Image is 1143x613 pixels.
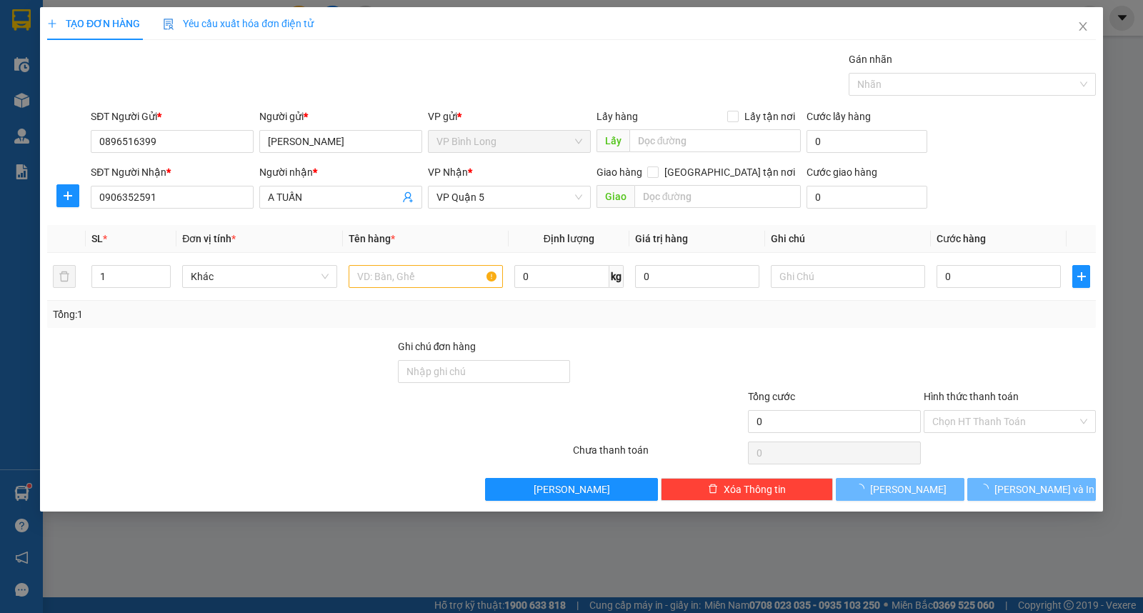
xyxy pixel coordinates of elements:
div: [PERSON_NAME] [111,46,226,64]
span: Khác [191,266,328,287]
span: kg [609,265,624,288]
span: Gửi: [12,14,34,29]
input: Dọc đường [634,185,802,208]
div: SĐT Người Gửi [91,109,254,124]
span: VP Quận 5 [436,186,582,208]
span: delete [708,484,718,495]
span: plus [57,190,79,201]
span: Cước hàng [937,233,986,244]
span: CR : [11,94,33,109]
div: Chưa thanh toán [571,442,747,467]
span: [PERSON_NAME] [534,482,610,497]
span: Lấy tận nơi [739,109,801,124]
span: Giá trị hàng [635,233,688,244]
span: Xóa Thông tin [724,482,786,497]
label: Cước lấy hàng [807,111,871,122]
div: Người gửi [259,109,422,124]
button: [PERSON_NAME] và In [967,478,1096,501]
span: SL [91,233,103,244]
button: [PERSON_NAME] [485,478,657,501]
button: delete [53,265,76,288]
div: VP Chơn Thành [111,12,226,46]
span: TẠO ĐƠN HÀNG [47,18,140,29]
span: Yêu cầu xuất hóa đơn điện tử [163,18,314,29]
button: plus [1072,265,1090,288]
span: close [1077,21,1089,32]
input: VD: Bàn, Ghế [349,265,503,288]
img: icon [163,19,174,30]
span: Tổng cước [748,391,795,402]
span: Tên hàng [349,233,395,244]
span: VP Nhận [428,166,468,178]
span: [PERSON_NAME] và In [994,482,1094,497]
span: Nhận: [111,14,146,29]
label: Cước giao hàng [807,166,877,178]
span: user-add [402,191,414,203]
span: [GEOGRAPHIC_DATA] tận nơi [659,164,801,180]
span: VP Bình Long [436,131,582,152]
th: Ghi chú [765,225,931,253]
span: Giao [597,185,634,208]
button: Close [1063,7,1103,47]
div: VP gửi [428,109,591,124]
div: Tổng: 1 [53,306,442,322]
label: Hình thức thanh toán [924,391,1019,402]
div: SĐT Người Nhận [91,164,254,180]
input: 0 [635,265,759,288]
button: [PERSON_NAME] [836,478,964,501]
span: [PERSON_NAME] [870,482,947,497]
span: loading [854,484,870,494]
span: loading [979,484,994,494]
span: Lấy [597,129,629,152]
span: Đơn vị tính [182,233,236,244]
input: Cước giao hàng [807,186,927,209]
button: plus [56,184,79,207]
span: plus [47,19,57,29]
button: deleteXóa Thông tin [661,478,833,501]
input: Ghi Chú [771,265,925,288]
div: 40.000 [11,92,104,109]
span: Lấy hàng [597,111,638,122]
div: tính [12,46,101,64]
label: Ghi chú đơn hàng [398,341,476,352]
input: Ghi chú đơn hàng [398,360,570,383]
input: Cước lấy hàng [807,130,927,153]
span: Giao hàng [597,166,642,178]
input: Dọc đường [629,129,802,152]
span: plus [1073,271,1089,282]
label: Gán nhãn [849,54,892,65]
span: Định lượng [544,233,594,244]
div: Người nhận [259,164,422,180]
div: VP Bình Long [12,12,101,46]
